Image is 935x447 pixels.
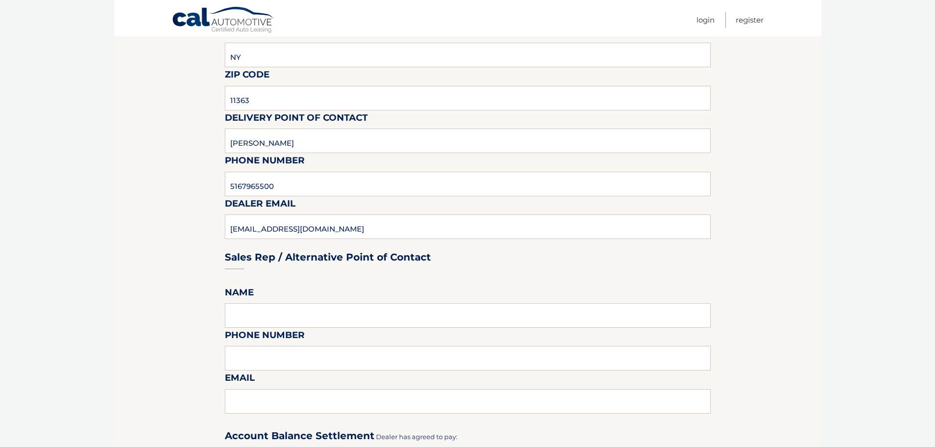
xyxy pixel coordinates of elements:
[225,153,305,171] label: Phone Number
[225,285,254,303] label: Name
[225,67,269,85] label: Zip Code
[225,251,431,263] h3: Sales Rep / Alternative Point of Contact
[696,12,715,28] a: Login
[225,370,255,389] label: Email
[736,12,764,28] a: Register
[376,433,457,441] span: Dealer has agreed to pay:
[225,110,368,129] label: Delivery Point of Contact
[225,430,374,442] h3: Account Balance Settlement
[225,328,305,346] label: Phone Number
[172,6,275,35] a: Cal Automotive
[225,196,295,214] label: Dealer Email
